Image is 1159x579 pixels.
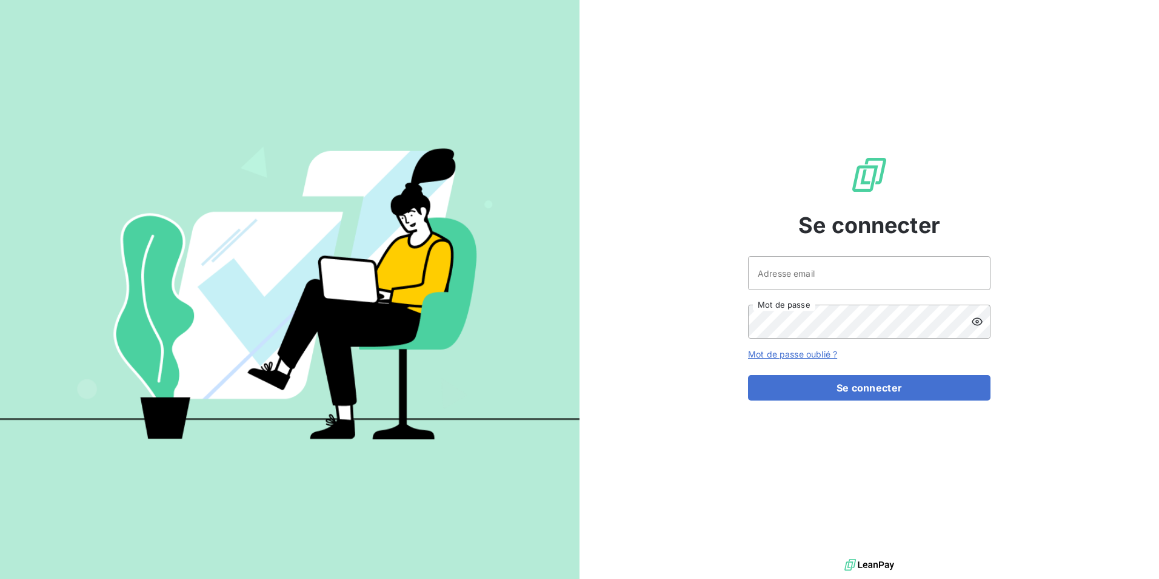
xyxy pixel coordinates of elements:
[748,349,837,359] a: Mot de passe oublié ?
[844,556,894,574] img: logo
[798,209,940,242] span: Se connecter
[748,256,990,290] input: placeholder
[850,155,889,194] img: Logo LeanPay
[748,375,990,401] button: Se connecter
